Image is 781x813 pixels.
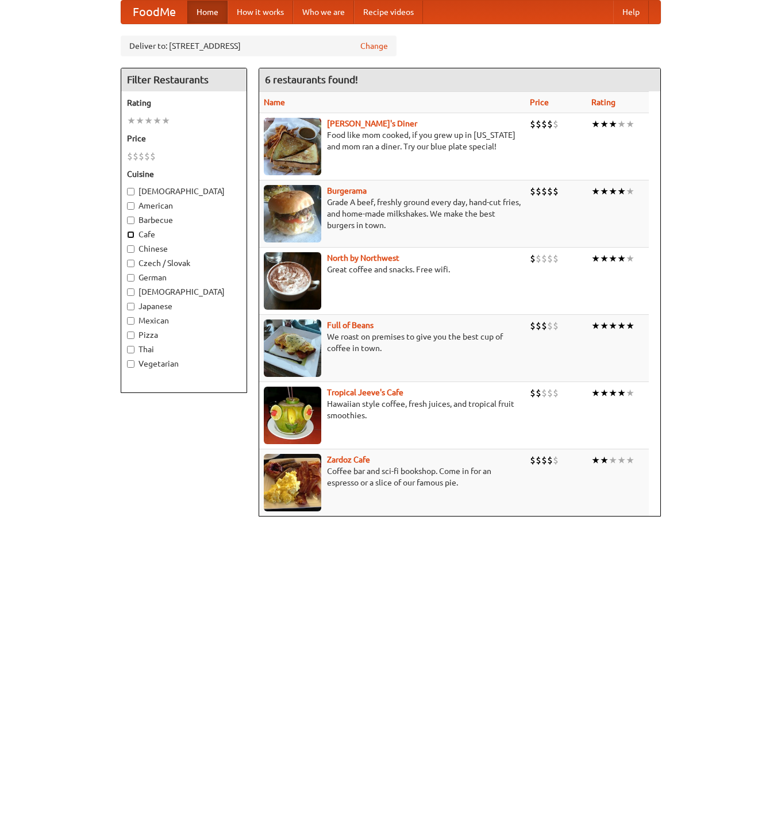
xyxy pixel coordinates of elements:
[138,150,144,163] li: $
[264,454,321,511] img: zardoz.jpg
[354,1,423,24] a: Recipe videos
[127,231,134,238] input: Cafe
[541,387,547,399] li: $
[161,114,170,127] li: ★
[609,387,617,399] li: ★
[150,150,156,163] li: $
[626,319,634,332] li: ★
[530,98,549,107] a: Price
[127,229,241,240] label: Cafe
[127,303,134,310] input: Japanese
[264,387,321,444] img: jeeves.jpg
[547,252,553,265] li: $
[327,321,374,330] a: Full of Beans
[626,118,634,130] li: ★
[127,114,136,127] li: ★
[536,118,541,130] li: $
[553,319,559,332] li: $
[536,319,541,332] li: $
[127,260,134,267] input: Czech / Slovak
[121,36,397,56] div: Deliver to: [STREET_ADDRESS]
[530,319,536,332] li: $
[293,1,354,24] a: Who we are
[127,329,241,341] label: Pizza
[121,68,247,91] h4: Filter Restaurants
[264,331,521,354] p: We roast on premises to give you the best cup of coffee in town.
[617,319,626,332] li: ★
[327,253,399,263] a: North by Northwest
[591,185,600,198] li: ★
[613,1,649,24] a: Help
[327,186,367,195] b: Burgerama
[541,454,547,467] li: $
[264,252,321,310] img: north.jpg
[264,465,521,488] p: Coffee bar and sci-fi bookshop. Come in for an espresso or a slice of our famous pie.
[591,118,600,130] li: ★
[264,118,321,175] img: sallys.jpg
[228,1,293,24] a: How it works
[127,272,241,283] label: German
[127,245,134,253] input: Chinese
[553,387,559,399] li: $
[541,118,547,130] li: $
[127,332,134,339] input: Pizza
[547,185,553,198] li: $
[626,185,634,198] li: ★
[553,252,559,265] li: $
[530,185,536,198] li: $
[264,185,321,242] img: burgerama.jpg
[547,118,553,130] li: $
[530,252,536,265] li: $
[609,252,617,265] li: ★
[617,252,626,265] li: ★
[591,387,600,399] li: ★
[626,252,634,265] li: ★
[327,119,417,128] a: [PERSON_NAME]'s Diner
[536,185,541,198] li: $
[264,264,521,275] p: Great coffee and snacks. Free wifi.
[609,319,617,332] li: ★
[600,118,609,130] li: ★
[127,243,241,255] label: Chinese
[144,150,150,163] li: $
[127,133,241,144] h5: Price
[127,317,134,325] input: Mexican
[127,188,134,195] input: [DEMOGRAPHIC_DATA]
[127,257,241,269] label: Czech / Slovak
[536,454,541,467] li: $
[541,319,547,332] li: $
[553,118,559,130] li: $
[626,387,634,399] li: ★
[127,288,134,296] input: [DEMOGRAPHIC_DATA]
[591,252,600,265] li: ★
[264,129,521,152] p: Food like mom cooked, if you grew up in [US_STATE] and mom ran a diner. Try our blue plate special!
[530,387,536,399] li: $
[609,185,617,198] li: ★
[264,196,521,231] p: Grade A beef, freshly ground every day, hand-cut fries, and home-made milkshakes. We make the bes...
[536,387,541,399] li: $
[121,1,187,24] a: FoodMe
[127,346,134,353] input: Thai
[264,98,285,107] a: Name
[617,454,626,467] li: ★
[127,274,134,282] input: German
[530,118,536,130] li: $
[327,455,370,464] a: Zardoz Cafe
[609,118,617,130] li: ★
[265,74,358,85] ng-pluralize: 6 restaurants found!
[127,300,241,312] label: Japanese
[133,150,138,163] li: $
[127,150,133,163] li: $
[127,217,134,224] input: Barbecue
[127,97,241,109] h5: Rating
[541,185,547,198] li: $
[626,454,634,467] li: ★
[617,387,626,399] li: ★
[553,454,559,467] li: $
[547,319,553,332] li: $
[541,252,547,265] li: $
[600,387,609,399] li: ★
